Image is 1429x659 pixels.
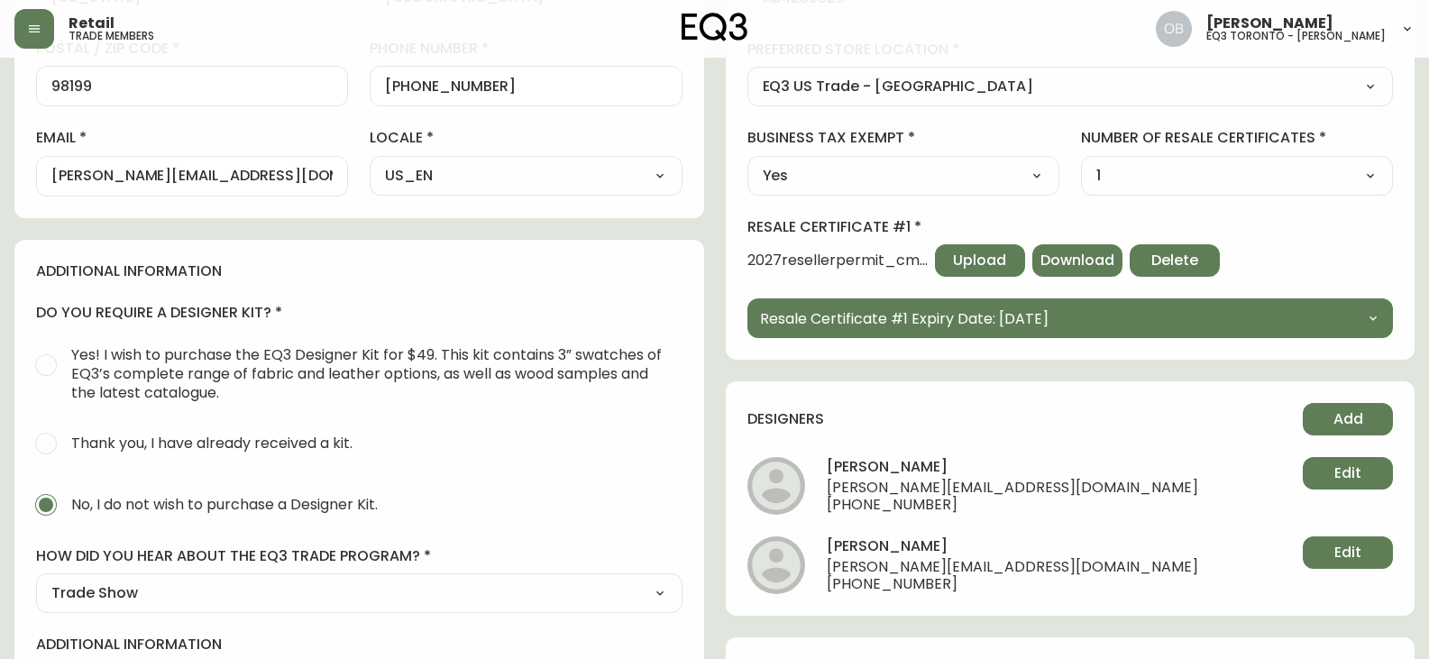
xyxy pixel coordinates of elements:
button: Delete [1130,244,1220,277]
label: number of resale certificates [1081,128,1393,148]
label: how did you hear about the eq3 trade program? [36,546,682,566]
label: locale [370,128,682,148]
span: [PHONE_NUMBER] [827,576,1198,594]
span: Download [1040,251,1114,270]
h4: do you require a designer kit? [36,303,682,323]
span: Yes! I wish to purchase the EQ3 Designer Kit for $49. This kit contains 3” swatches of EQ3’s comp... [71,345,668,402]
label: email [36,128,348,148]
span: Delete [1151,251,1198,270]
img: logo [682,13,748,41]
label: additional information [36,635,682,654]
span: Retail [69,16,115,31]
h4: [PERSON_NAME] [827,536,1198,558]
img: 8e0065c524da89c5c924d5ed86cfe468 [1156,11,1192,47]
h5: eq3 toronto - [PERSON_NAME] [1206,31,1386,41]
button: Add [1303,403,1393,435]
h4: additional information [36,261,682,281]
span: Upload [953,251,1006,270]
span: Edit [1334,463,1361,483]
span: [PERSON_NAME][EMAIL_ADDRESS][DOMAIN_NAME] [827,559,1198,577]
h4: [PERSON_NAME] [827,457,1198,479]
span: Resale Certificate #1 Expiry Date: [DATE] [760,307,1049,330]
h4: designers [747,409,824,429]
button: Upload [935,244,1025,277]
span: [PERSON_NAME] [1206,16,1333,31]
span: [PHONE_NUMBER] [827,497,1198,515]
span: 2027resellerpermit_cm8j8ksn31ygd0142ul9il7bt.pdf [747,252,928,269]
span: Thank you, I have already received a kit. [71,434,353,453]
h5: trade members [69,31,154,41]
button: Download [1032,244,1122,277]
label: business tax exempt [747,128,1059,148]
span: Add [1333,409,1363,429]
button: Edit [1303,536,1393,569]
h4: Resale Certificate # 1 [747,217,1220,237]
button: Resale Certificate #1 Expiry Date: [DATE] [747,298,1394,338]
span: Edit [1334,543,1361,563]
span: No, I do not wish to purchase a Designer Kit. [71,495,378,514]
span: [PERSON_NAME][EMAIL_ADDRESS][DOMAIN_NAME] [827,480,1198,498]
button: Edit [1303,457,1393,490]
